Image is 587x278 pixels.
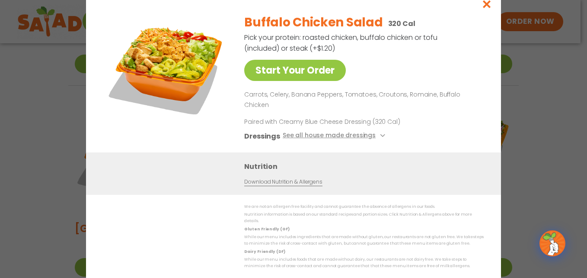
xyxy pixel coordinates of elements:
button: See all house made dressings [283,131,388,142]
a: Start Your Order [244,60,346,81]
p: Nutrition information is based on our standard recipes and portion sizes. Click Nutrition & Aller... [244,211,484,225]
a: Download Nutrition & Allergens [244,178,322,186]
strong: Dairy Friendly (DF) [244,249,285,254]
strong: Gluten Friendly (GF) [244,226,289,232]
p: While our menu includes foods that are made without dairy, our restaurants are not dairy free. We... [244,256,484,270]
h3: Dressings [244,131,280,142]
p: Carrots, Celery, Banana Peppers, Tomatoes, Croutons, Romaine, Buffalo Chicken [244,90,480,110]
img: wpChatIcon [540,231,565,255]
p: We are not an allergen free facility and cannot guarantee the absence of allergens in our foods. [244,204,484,210]
h2: Buffalo Chicken Salad [244,13,383,32]
img: Featured product photo for Buffalo Chicken Salad [105,7,227,128]
p: Paired with Creamy Blue Cheese Dressing (320 Cal) [244,117,404,126]
h3: Nutrition [244,161,488,172]
p: While our menu includes ingredients that are made without gluten, our restaurants are not gluten ... [244,234,484,247]
p: Pick your protein: roasted chicken, buffalo chicken or tofu (included) or steak (+$1.20) [244,32,439,54]
p: 320 Cal [388,18,415,29]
